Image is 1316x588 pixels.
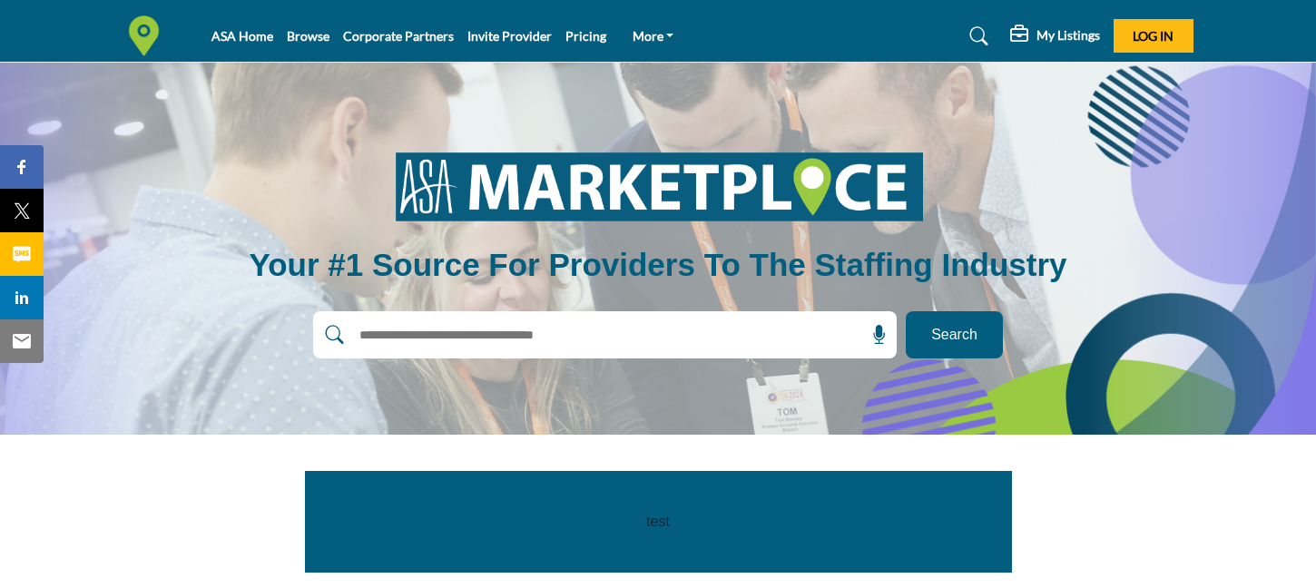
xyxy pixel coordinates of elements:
h1: Your #1 Source for Providers to the Staffing Industry [249,244,1066,286]
a: Invite Provider [467,28,552,44]
span: Search [931,324,977,346]
p: test [346,511,971,533]
a: Pricing [565,28,606,44]
h5: My Listings [1036,27,1100,44]
button: Log In [1114,19,1193,53]
a: Corporate Partners [343,28,454,44]
a: More [620,24,687,49]
a: Browse [287,28,329,44]
a: ASA Home [211,28,273,44]
img: image [372,139,944,233]
span: Log In [1133,28,1174,44]
a: Search [952,22,1000,51]
button: Search [906,311,1003,358]
div: My Listings [1010,25,1100,47]
img: Site Logo [123,15,173,56]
